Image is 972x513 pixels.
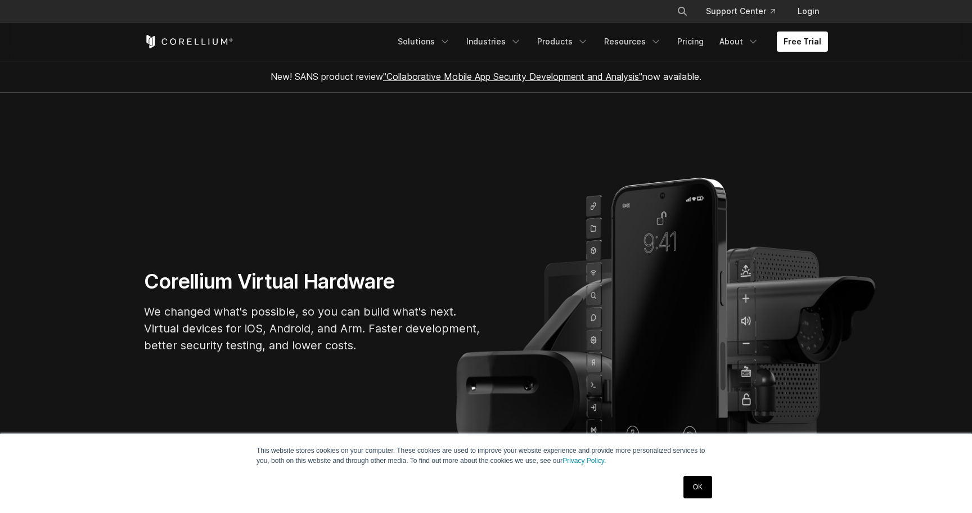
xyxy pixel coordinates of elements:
div: Navigation Menu [663,1,828,21]
div: Navigation Menu [391,31,828,52]
a: Products [530,31,595,52]
a: Login [789,1,828,21]
a: "Collaborative Mobile App Security Development and Analysis" [383,71,642,82]
a: Resources [597,31,668,52]
h1: Corellium Virtual Hardware [144,269,481,294]
button: Search [672,1,692,21]
a: Pricing [670,31,710,52]
a: Industries [460,31,528,52]
a: Corellium Home [144,35,233,48]
a: OK [683,476,712,498]
p: This website stores cookies on your computer. These cookies are used to improve your website expe... [256,445,715,466]
span: New! SANS product review now available. [271,71,701,82]
p: We changed what's possible, so you can build what's next. Virtual devices for iOS, Android, and A... [144,303,481,354]
a: Free Trial [777,31,828,52]
a: Support Center [697,1,784,21]
a: Solutions [391,31,457,52]
a: Privacy Policy. [562,457,606,465]
a: About [713,31,766,52]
